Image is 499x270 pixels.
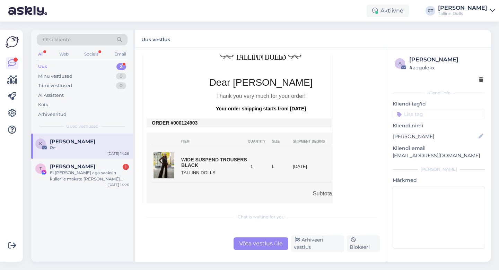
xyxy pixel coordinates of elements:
span: Kadri Kallis [50,138,95,145]
input: Lisa nimi [393,133,477,140]
th: SHIPMENT BEGINS [293,140,327,143]
div: Arhiveeri vestlus [291,235,344,252]
div: [PERSON_NAME] [409,56,483,64]
div: Aktiivne [367,5,409,17]
th: SIZE [272,140,293,143]
th: PRICE [327,140,370,143]
span: K [39,141,42,146]
div: Kõik [38,101,48,108]
div: All [37,50,45,59]
span: Tanja Klassen [50,163,95,170]
span: Otsi kliente [43,36,71,43]
div: Your order shipping starts from [DATE] [147,105,375,112]
div: Socials [83,50,100,59]
td: ORDER #000124903 [152,120,370,126]
div: [PERSON_NAME] [438,5,487,11]
div: [DATE] 14:26 [107,182,129,187]
div: 0 [116,73,126,80]
div: Re: [50,145,129,151]
div: AI Assistent [38,92,64,99]
div: Võta vestlus üle [234,237,288,250]
p: Kliendi nimi [393,122,485,129]
div: Kliendi info [393,90,485,96]
p: Kliendi email [393,145,485,152]
a: [PERSON_NAME]Tallinn Dolls [438,5,495,16]
div: Arhiveeritud [38,111,67,118]
div: 1 [248,164,255,169]
div: €50.78 [327,160,370,166]
p: Märkmed [393,177,485,184]
div: Dear [PERSON_NAME] [147,78,375,87]
img: Tallinn Dolls [220,51,302,60]
input: Lisa tag [393,109,485,119]
div: L [272,164,293,169]
div: Web [58,50,70,59]
span: Uued vestlused [66,123,98,129]
label: Uus vestlus [141,34,170,43]
img: Askly Logo [6,35,19,49]
div: Blokeeri [347,235,380,252]
div: Tiimi vestlused [38,82,72,89]
div: Minu vestlused [38,73,72,80]
div: 2 [116,63,126,70]
div: CT [426,6,435,16]
a: TALLINN DOLLS [181,170,216,175]
div: [PERSON_NAME] [393,166,485,172]
span: T [40,166,42,171]
p: [EMAIL_ADDRESS][DOMAIN_NAME] [393,152,485,159]
a: WIDE SUSPEND TROUSERS BLACK [181,157,247,168]
td: Subtotal: [152,190,335,197]
th: QUANTITY [248,140,272,143]
span: a [399,61,402,66]
div: Chat is waiting for you [142,214,380,220]
div: Thank you very much for your order! [147,92,375,100]
div: 0 [116,82,126,89]
div: [DATE] 14:26 [107,151,129,156]
div: # aoqulqkx [409,64,483,71]
div: Tallinn Dolls [438,11,487,16]
div: 1 [123,164,129,170]
div: [DATE] [293,164,327,169]
th: ITEM [181,140,248,143]
div: Uus [38,63,47,70]
div: Ei [PERSON_NAME] aga saaksin kullerile maksta [PERSON_NAME] koju toob? [50,170,129,182]
p: Kliendi tag'id [393,100,485,108]
div: # todo [327,167,370,172]
div: Email [113,50,128,59]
